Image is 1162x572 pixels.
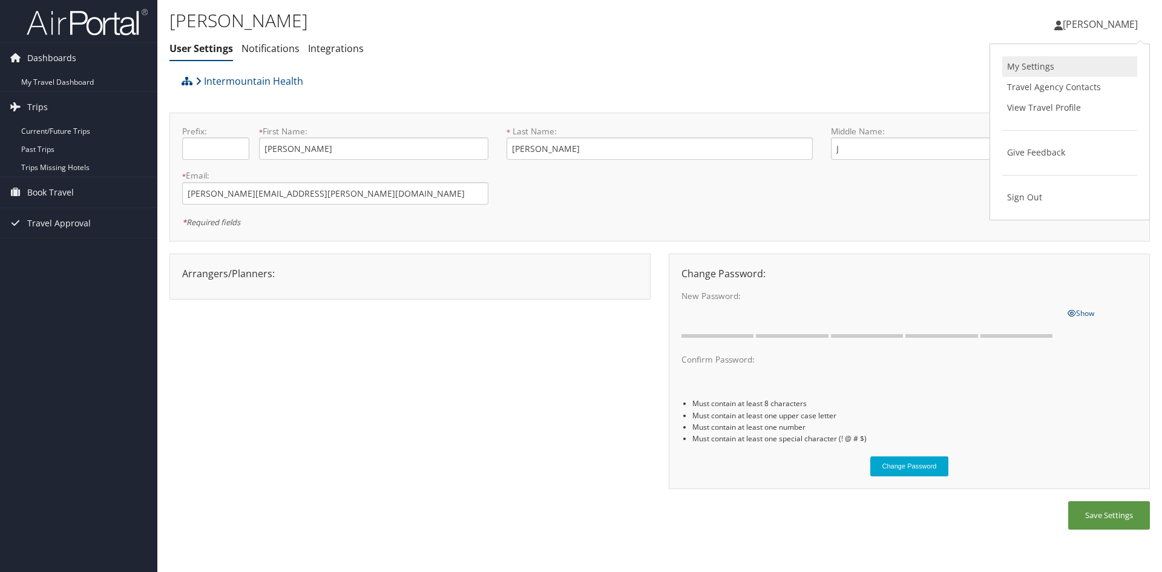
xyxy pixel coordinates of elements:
[27,177,74,208] span: Book Travel
[672,266,1146,281] div: Change Password:
[182,169,488,182] label: Email:
[27,8,148,36] img: airportal-logo.png
[182,125,249,137] label: Prefix:
[241,42,300,55] a: Notifications
[681,353,1058,366] label: Confirm Password:
[27,43,76,73] span: Dashboards
[681,290,1058,302] label: New Password:
[182,217,240,228] em: Required fields
[27,208,91,238] span: Travel Approval
[195,69,303,93] a: Intermountain Health
[692,433,1137,444] li: Must contain at least one special character (! @ # $)
[1063,18,1138,31] span: [PERSON_NAME]
[1002,97,1137,118] a: View Travel Profile
[1054,6,1150,42] a: [PERSON_NAME]
[870,456,949,476] button: Change Password
[1002,142,1137,163] a: Give Feedback
[831,125,1060,137] label: Middle Name:
[692,421,1137,433] li: Must contain at least one number
[1068,306,1094,319] a: Show
[1002,187,1137,208] a: Sign Out
[169,8,823,33] h1: [PERSON_NAME]
[1002,77,1137,97] a: Travel Agency Contacts
[1068,501,1150,530] button: Save Settings
[1068,308,1094,318] span: Show
[169,42,233,55] a: User Settings
[1002,56,1137,77] a: My Settings
[692,398,1137,409] li: Must contain at least 8 characters
[259,125,488,137] label: First Name:
[173,266,647,281] div: Arrangers/Planners:
[27,92,48,122] span: Trips
[308,42,364,55] a: Integrations
[692,410,1137,421] li: Must contain at least one upper case letter
[507,125,813,137] label: Last Name:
